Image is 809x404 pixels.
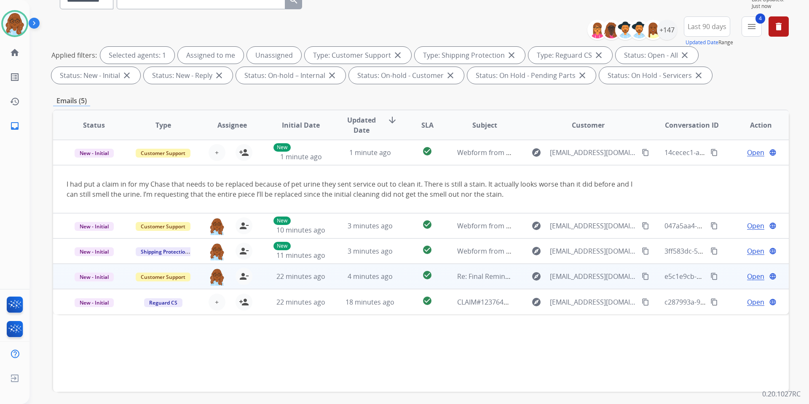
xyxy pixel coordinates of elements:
mat-icon: delete [774,21,784,32]
div: Unassigned [247,47,301,64]
mat-icon: check_circle [422,219,432,230]
p: Emails (5) [53,96,90,106]
mat-icon: language [769,273,777,280]
mat-icon: content_copy [710,149,718,156]
mat-icon: close [594,50,604,60]
span: Conversation ID [665,120,719,130]
mat-icon: language [769,149,777,156]
mat-icon: inbox [10,121,20,131]
span: Range [686,39,733,46]
span: 3 minutes ago [348,221,393,230]
img: avatar [3,12,27,35]
mat-icon: close [577,70,587,80]
span: Reguard CS [144,298,182,307]
div: Status: On Hold - Servicers [599,67,712,84]
mat-icon: close [214,70,224,80]
span: e5c1e9cb-ded8-4659-a0a1-fd3e3f198d0c [664,272,792,281]
div: Status: On-hold - Customer [349,67,464,84]
mat-icon: language [769,222,777,230]
span: 047a5aa4-4655-4e77-a09e-88c2800580be [664,221,794,230]
mat-icon: content_copy [710,222,718,230]
span: Customer Support [136,273,190,281]
span: [EMAIL_ADDRESS][DOMAIN_NAME] [550,297,637,307]
span: + [215,297,219,307]
mat-icon: check_circle [422,146,432,156]
mat-icon: explore [531,147,541,158]
mat-icon: close [393,50,403,60]
button: + [209,144,225,161]
button: Updated Date [686,39,718,46]
span: SLA [421,120,434,130]
mat-icon: close [327,70,337,80]
span: Initial Date [282,120,320,130]
span: 4 minutes ago [348,272,393,281]
span: Open [747,297,764,307]
mat-icon: language [769,247,777,255]
span: Open [747,246,764,256]
div: Status: On Hold - Pending Parts [467,67,596,84]
span: + [215,147,219,158]
span: 14cecec1-a077-40cc-b924-0b26f7b21cef [664,148,790,157]
span: 3 minutes ago [348,246,393,256]
mat-icon: close [122,70,132,80]
div: +147 [657,20,677,40]
mat-icon: content_copy [642,298,649,306]
p: 0.20.1027RC [762,389,801,399]
img: agent-avatar [209,243,225,260]
mat-icon: person_add [239,297,249,307]
button: + [209,294,225,310]
mat-icon: person_remove [239,271,249,281]
div: Selected agents: 1 [100,47,174,64]
mat-icon: explore [531,246,541,256]
mat-icon: explore [531,221,541,231]
mat-icon: close [445,70,455,80]
div: Status: Open - All [616,47,698,64]
mat-icon: content_copy [710,273,718,280]
mat-icon: history [10,96,20,107]
span: Customer Support [136,149,190,158]
span: 3ff583dc-5141-4101-a32b-360ae89ea0cc [664,246,791,256]
span: Webform from [EMAIL_ADDRESS][DOMAIN_NAME] on [DATE] [457,221,648,230]
span: Assignee [217,120,247,130]
span: Open [747,221,764,231]
p: Applied filters: [51,50,97,60]
span: [EMAIL_ADDRESS][DOMAIN_NAME] [550,147,637,158]
mat-icon: arrow_downward [387,115,397,125]
mat-icon: check_circle [422,296,432,306]
span: New - Initial [75,247,114,256]
span: Last 90 days [688,25,726,28]
p: New [273,217,291,225]
span: 1 minute ago [280,152,322,161]
mat-icon: explore [531,297,541,307]
span: 11 minutes ago [276,251,325,260]
p: New [273,143,291,152]
span: Just now [752,3,789,10]
img: agent-avatar [209,217,225,235]
div: Status: New - Initial [51,67,140,84]
span: Customer Support [136,222,190,231]
mat-icon: content_copy [642,273,649,280]
span: Updated Date [343,115,381,135]
div: Status: New - Reply [144,67,233,84]
div: Type: Reguard CS [528,47,612,64]
span: Subject [472,120,497,130]
mat-icon: person_remove [239,221,249,231]
span: Customer [572,120,605,130]
mat-icon: content_copy [642,247,649,255]
mat-icon: check_circle [422,270,432,280]
span: New - Initial [75,298,114,307]
mat-icon: explore [531,271,541,281]
span: Open [747,147,764,158]
mat-icon: content_copy [642,149,649,156]
mat-icon: content_copy [710,247,718,255]
span: Status [83,120,105,130]
span: New - Initial [75,222,114,231]
span: 4 [755,13,765,24]
mat-icon: check_circle [422,245,432,255]
span: New - Initial [75,149,114,158]
span: Re: Final Reminder! Send in your product to proceed with your claim [457,272,674,281]
span: Webform from [EMAIL_ADDRESS][DOMAIN_NAME] on [DATE] [457,148,648,157]
span: Open [747,271,764,281]
span: 18 minutes ago [346,297,394,307]
mat-icon: menu [747,21,757,32]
